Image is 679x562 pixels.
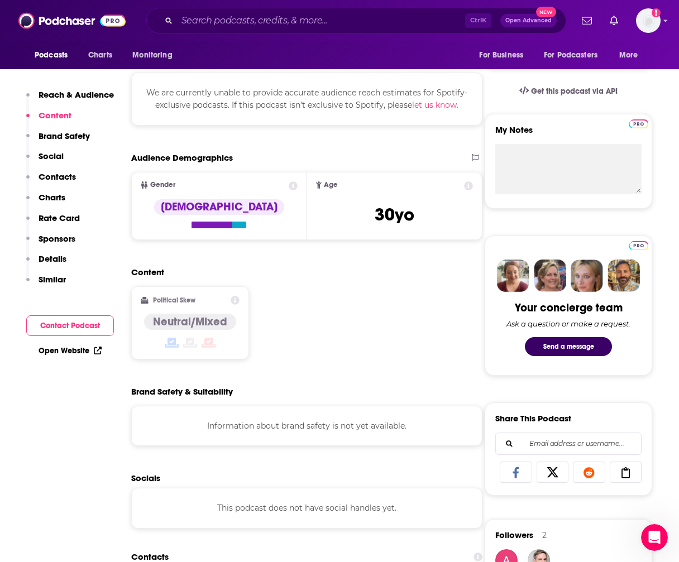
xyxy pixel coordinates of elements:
label: My Notes [495,124,642,144]
a: Get this podcast via API [510,78,627,105]
button: Content [26,110,71,131]
span: Gender [150,181,175,189]
img: Barbara Profile [534,260,566,292]
div: Search podcasts, credits, & more... [146,8,566,33]
img: User Profile [636,8,661,33]
h4: Neutral/Mixed [153,315,227,329]
button: open menu [27,45,82,66]
span: Get this podcast via API [531,87,618,96]
span: More [619,47,638,63]
p: Content [39,110,71,121]
span: New [536,7,556,17]
h2: Audience Demographics [131,152,233,163]
img: Podchaser - Follow, Share and Rate Podcasts [18,10,126,31]
a: Pro website [629,239,648,250]
span: Ctrl K [465,13,491,28]
button: Brand Safety [26,131,90,151]
a: Pro website [629,118,648,128]
span: Age [324,181,338,189]
span: Logged in as patrickdmanning [636,8,661,33]
h2: Content [131,267,474,277]
a: Share on X/Twitter [537,462,569,483]
img: Sydney Profile [497,260,529,292]
span: Podcasts [35,47,68,63]
input: Search podcasts, credits, & more... [177,12,465,30]
span: Followers [495,530,533,540]
a: Show notifications dropdown [605,11,623,30]
p: Sponsors [39,233,75,244]
span: We are currently unable to provide accurate audience reach estimates for Spotify-exclusive podcas... [146,88,467,110]
button: Show profile menu [636,8,661,33]
div: Your concierge team [515,301,623,315]
button: Contacts [26,171,76,192]
a: Charts [81,45,119,66]
span: For Business [479,47,523,63]
a: Copy Link [610,462,642,483]
a: Show notifications dropdown [577,11,596,30]
button: Contact Podcast [26,315,114,336]
img: Jules Profile [571,260,603,292]
div: 2 [542,530,547,540]
button: open menu [537,45,614,66]
p: Contacts [39,171,76,182]
button: Reach & Audience [26,89,114,110]
button: Similar [26,274,66,295]
p: Details [39,253,66,264]
button: Rate Card [26,213,80,233]
span: 30 yo [375,204,414,225]
div: Ask a question or make a request. [506,319,630,328]
img: Podchaser Pro [629,241,648,250]
span: For Podcasters [544,47,597,63]
button: open menu [611,45,652,66]
div: This podcast does not have social handles yet. [131,488,482,528]
button: Open AdvancedNew [500,14,557,27]
a: Share on Facebook [500,462,532,483]
p: Brand Safety [39,131,90,141]
button: Charts [26,192,65,213]
span: Open Advanced [505,18,552,23]
img: Jon Profile [608,260,640,292]
p: Social [39,151,64,161]
button: Social [26,151,64,171]
button: let us know. [412,99,458,111]
h3: Share This Podcast [495,413,571,424]
h2: Political Skew [153,296,195,304]
button: Details [26,253,66,274]
iframe: Intercom live chat [641,524,668,551]
p: Similar [39,274,66,285]
div: Information about brand safety is not yet available. [131,406,482,446]
div: [DEMOGRAPHIC_DATA] [154,199,284,215]
svg: Add a profile image [652,8,661,17]
a: Open Website [39,346,102,356]
button: Sponsors [26,233,75,254]
p: Rate Card [39,213,80,223]
button: open menu [471,45,537,66]
h2: Brand Safety & Suitability [131,386,233,397]
div: Search followers [495,433,642,455]
p: Charts [39,192,65,203]
input: Email address or username... [505,433,632,454]
span: Monitoring [132,47,172,63]
a: Share on Reddit [573,462,605,483]
h2: Socials [131,473,482,483]
button: open menu [125,45,187,66]
button: Send a message [525,337,612,356]
span: Charts [88,47,112,63]
p: Reach & Audience [39,89,114,100]
img: Podchaser Pro [629,119,648,128]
